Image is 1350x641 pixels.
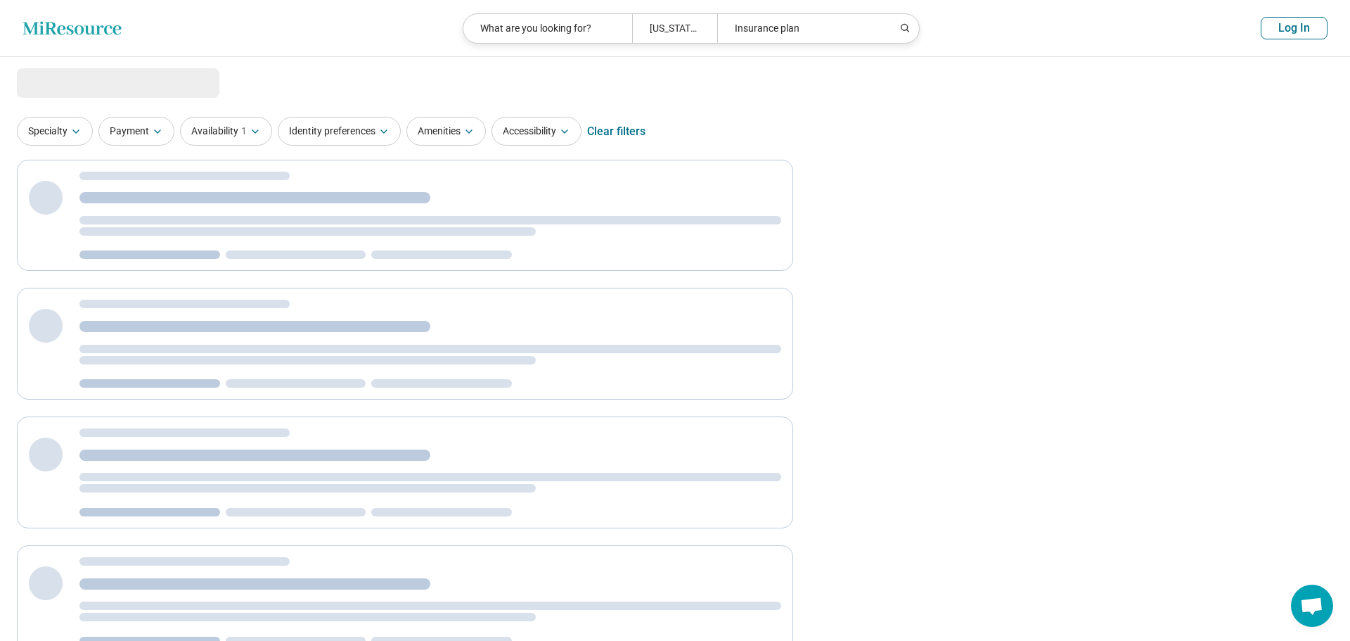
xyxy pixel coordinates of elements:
div: Insurance plan [717,14,886,43]
a: Open chat [1291,585,1333,627]
button: Amenities [406,117,486,146]
button: Specialty [17,117,93,146]
div: Clear filters [587,115,645,148]
button: Log In [1261,17,1327,39]
button: Accessibility [491,117,581,146]
button: Payment [98,117,174,146]
div: [US_STATE][GEOGRAPHIC_DATA] [632,14,716,43]
div: What are you looking for? [463,14,632,43]
span: 1 [241,124,247,139]
button: Availability1 [180,117,272,146]
span: Loading... [17,68,135,96]
button: Identity preferences [278,117,401,146]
